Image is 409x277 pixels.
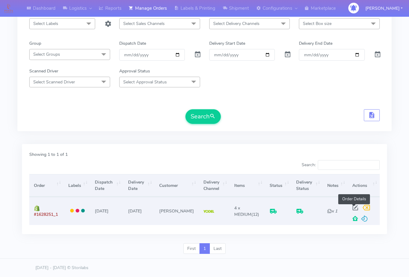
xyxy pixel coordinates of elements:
[185,109,221,124] button: Search
[303,21,332,26] span: Select Box size
[155,174,199,197] th: Customer: activate to sort column ascending
[203,210,214,213] img: Yodel
[123,21,165,26] span: Select Sales Channels
[348,174,380,197] th: Actions: activate to sort column ascending
[119,68,150,74] label: Approval Status
[29,151,68,158] label: Showing 1 to 1 of 1
[123,197,155,225] td: [DATE]
[323,174,348,197] th: Notes: activate to sort column ascending
[209,40,245,47] label: Delivery Start Date
[361,2,407,15] button: [PERSON_NAME]
[199,174,230,197] th: Delivery Channel: activate to sort column ascending
[33,51,60,57] span: Select Groups
[327,208,337,214] i: x 1
[299,40,332,47] label: Delivery End Date
[123,174,155,197] th: Delivery Date: activate to sort column ascending
[29,40,41,47] label: Group
[33,79,75,85] span: Select Scanned Driver
[90,197,124,225] td: [DATE]
[292,174,323,197] th: Delivery Status: activate to sort column ascending
[119,40,146,47] label: Dispatch Date
[199,243,210,254] a: 1
[234,205,259,217] span: (12)
[29,174,64,197] th: Order: activate to sort column ascending
[213,21,260,26] span: Select Delivery Channels
[155,197,199,225] td: [PERSON_NAME]
[33,21,58,26] span: Select Labels
[318,160,380,170] input: Search:
[90,174,124,197] th: Dispatch Date: activate to sort column ascending
[265,174,292,197] th: Status: activate to sort column ascending
[234,205,251,217] span: 4 x MEDIUM
[64,174,90,197] th: Labels: activate to sort column ascending
[230,174,265,197] th: Items: activate to sort column ascending
[302,160,380,170] label: Search:
[34,212,58,217] span: #1628251_1
[29,68,58,74] label: Scanned Driver
[34,205,40,211] img: shopify.png
[123,79,167,85] span: Select Approval Status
